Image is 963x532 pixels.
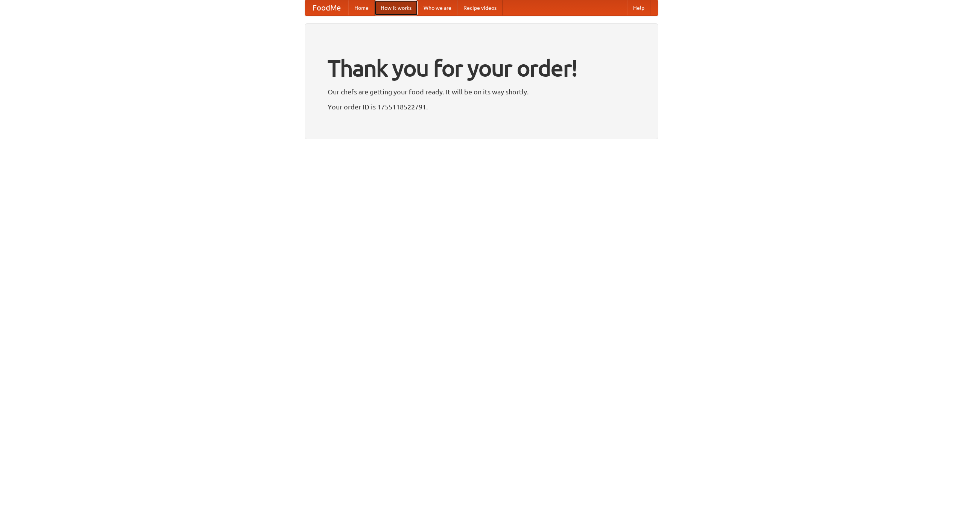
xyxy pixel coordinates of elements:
[457,0,503,15] a: Recipe videos
[328,50,635,86] h1: Thank you for your order!
[627,0,650,15] a: Help
[305,0,348,15] a: FoodMe
[348,0,375,15] a: Home
[375,0,418,15] a: How it works
[328,86,635,97] p: Our chefs are getting your food ready. It will be on its way shortly.
[418,0,457,15] a: Who we are
[328,101,635,112] p: Your order ID is 1755118522791.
